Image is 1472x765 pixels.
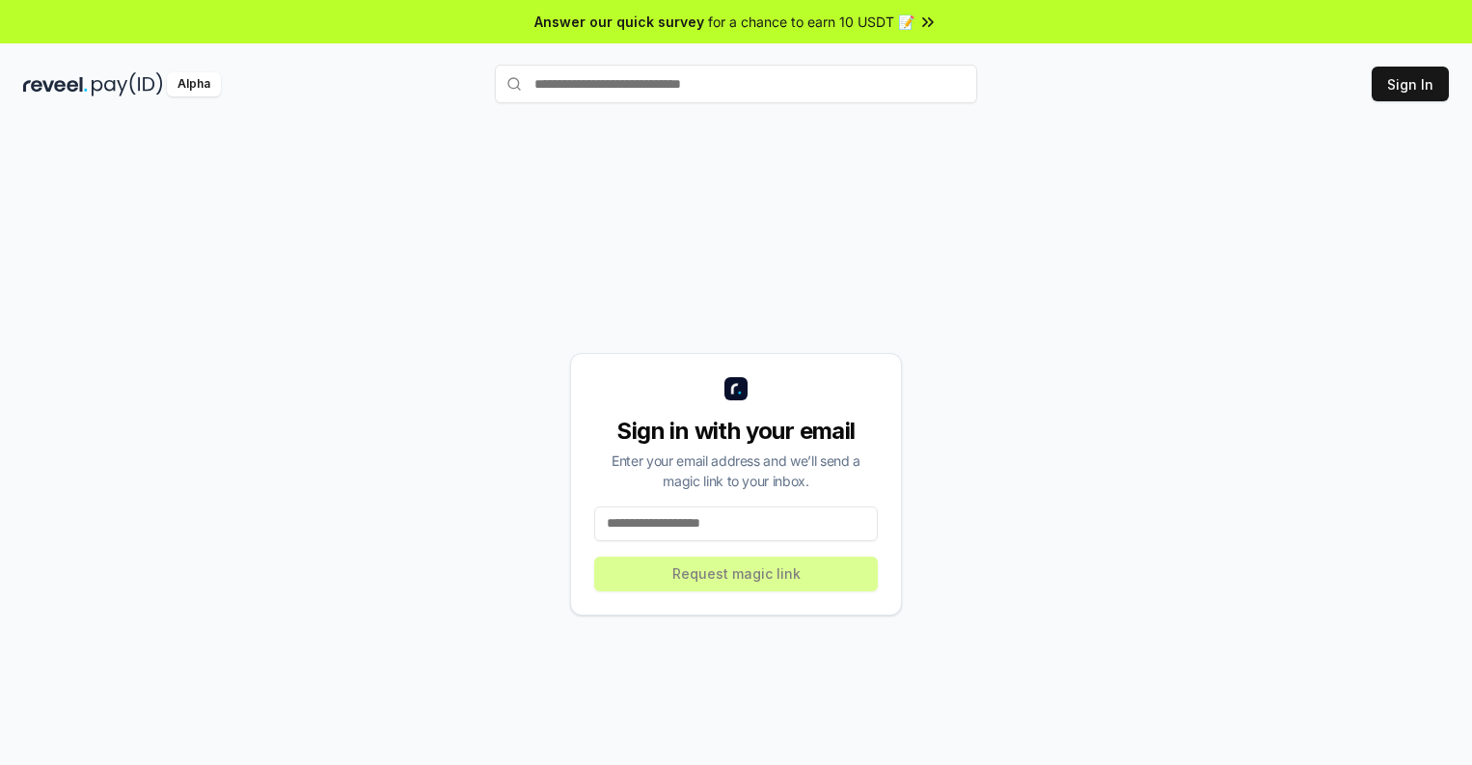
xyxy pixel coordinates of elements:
[724,377,748,400] img: logo_small
[1372,67,1449,101] button: Sign In
[708,12,914,32] span: for a chance to earn 10 USDT 📝
[594,416,878,447] div: Sign in with your email
[534,12,704,32] span: Answer our quick survey
[92,72,163,96] img: pay_id
[23,72,88,96] img: reveel_dark
[594,451,878,491] div: Enter your email address and we’ll send a magic link to your inbox.
[167,72,221,96] div: Alpha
